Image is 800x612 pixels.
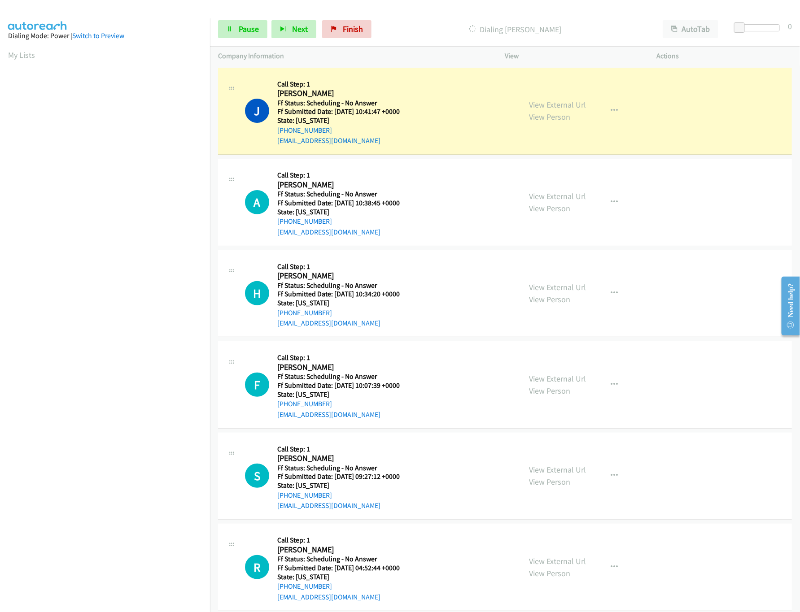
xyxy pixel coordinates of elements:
h5: Ff Status: Scheduling - No Answer [277,555,411,564]
a: [EMAIL_ADDRESS][DOMAIN_NAME] [277,410,380,419]
h5: Call Step: 1 [277,171,411,180]
h5: Ff Submitted Date: [DATE] 10:34:20 +0000 [277,290,411,299]
h5: Call Step: 1 [277,262,411,271]
p: View [505,51,641,61]
a: View External Url [529,556,586,566]
a: [PHONE_NUMBER] [277,217,332,226]
a: Switch to Preview [72,31,124,40]
h2: [PERSON_NAME] [277,271,411,281]
a: Finish [322,20,372,38]
div: The call is yet to be attempted [245,373,269,397]
a: View Person [529,568,571,578]
div: The call is yet to be attempted [245,190,269,214]
iframe: Dialpad [8,69,210,495]
iframe: Resource Center [774,270,800,342]
h5: Ff Status: Scheduling - No Answer [277,99,411,108]
h5: State: [US_STATE] [277,390,411,399]
p: Company Information [218,51,489,61]
h5: Call Step: 1 [277,536,411,545]
h2: [PERSON_NAME] [277,180,411,190]
h5: State: [US_STATE] [277,208,411,217]
a: Pause [218,20,267,38]
span: Pause [239,24,259,34]
div: The call is yet to be attempted [245,281,269,305]
a: [PHONE_NUMBER] [277,582,332,590]
h5: State: [US_STATE] [277,299,411,308]
h5: Call Step: 1 [277,353,411,362]
h1: A [245,190,269,214]
a: View Person [529,294,571,304]
h1: J [245,99,269,123]
a: View External Url [529,100,586,110]
a: My Lists [8,50,35,60]
span: Next [292,24,308,34]
h1: S [245,464,269,488]
a: [PHONE_NUMBER] [277,126,332,135]
h5: Ff Status: Scheduling - No Answer [277,190,411,199]
div: 0 [788,20,792,32]
a: [EMAIL_ADDRESS][DOMAIN_NAME] [277,593,380,601]
div: Delay between calls (in seconds) [739,24,780,31]
h5: Ff Status: Scheduling - No Answer [277,372,411,381]
a: [EMAIL_ADDRESS][DOMAIN_NAME] [277,228,380,236]
a: View Person [529,203,571,213]
a: [PHONE_NUMBER] [277,399,332,408]
a: View Person [529,477,571,487]
h2: [PERSON_NAME] [277,545,411,555]
a: View External Url [529,282,586,292]
h5: Call Step: 1 [277,445,411,454]
h5: Ff Status: Scheduling - No Answer [277,464,411,473]
p: Dialing [PERSON_NAME] [384,23,647,35]
h1: R [245,555,269,579]
h5: Ff Submitted Date: [DATE] 04:52:44 +0000 [277,564,411,573]
a: View Person [529,386,571,396]
a: View Person [529,112,571,122]
a: View External Url [529,464,586,475]
a: View External Url [529,373,586,384]
a: [EMAIL_ADDRESS][DOMAIN_NAME] [277,136,380,145]
h5: Ff Submitted Date: [DATE] 10:38:45 +0000 [277,199,411,208]
button: Next [271,20,316,38]
h1: F [245,373,269,397]
button: AutoTab [663,20,718,38]
a: [EMAIL_ADDRESS][DOMAIN_NAME] [277,501,380,510]
h5: State: [US_STATE] [277,116,411,125]
h5: Call Step: 1 [277,80,411,89]
a: View External Url [529,191,586,201]
span: Finish [343,24,363,34]
div: Dialing Mode: Power | [8,30,202,41]
h2: [PERSON_NAME] [277,362,411,373]
div: The call is yet to be attempted [245,464,269,488]
h5: Ff Submitted Date: [DATE] 10:07:39 +0000 [277,381,411,390]
h5: State: [US_STATE] [277,573,411,582]
a: [PHONE_NUMBER] [277,308,332,317]
a: [PHONE_NUMBER] [277,491,332,499]
p: Actions [656,51,792,61]
h2: [PERSON_NAME] [277,88,411,99]
h5: Ff Submitted Date: [DATE] 10:41:47 +0000 [277,107,411,116]
div: The call is yet to be attempted [245,555,269,579]
h1: H [245,281,269,305]
h5: Ff Submitted Date: [DATE] 09:27:12 +0000 [277,472,411,481]
a: [EMAIL_ADDRESS][DOMAIN_NAME] [277,319,380,327]
h5: Ff Status: Scheduling - No Answer [277,281,411,290]
h5: State: [US_STATE] [277,481,411,490]
h2: [PERSON_NAME] [277,453,411,464]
